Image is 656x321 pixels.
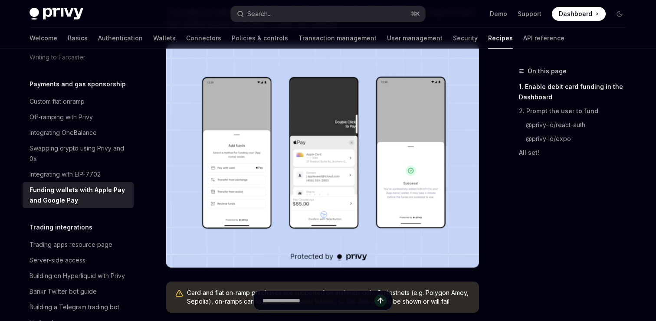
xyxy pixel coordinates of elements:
a: Off-ramping with Privy [23,109,134,125]
a: Building a Telegram trading bot [23,299,134,315]
a: Dashboard [552,7,606,21]
span: ⌘ K [411,10,420,17]
a: Server-side access [23,252,134,268]
div: Trading apps resource page [30,239,112,250]
a: Bankr Twitter bot guide [23,284,134,299]
button: Toggle dark mode [613,7,626,21]
a: Integrating with EIP-7702 [23,167,134,182]
div: Funding wallets with Apple Pay and Google Pay [30,185,128,206]
div: Swapping crypto using Privy and 0x [30,143,128,164]
a: Welcome [30,28,57,49]
a: All set! [519,146,633,160]
div: Custom fiat onramp [30,96,85,107]
span: Dashboard [559,10,592,18]
a: Integrating OneBalance [23,125,134,141]
a: Trading apps resource page [23,237,134,252]
a: Building on Hyperliquid with Privy [23,268,134,284]
a: Connectors [186,28,221,49]
a: Custom fiat onramp [23,94,134,109]
button: Send message [374,295,387,307]
a: @privy-io/react-auth [526,118,633,132]
div: Server-side access [30,255,85,265]
a: Support [518,10,541,18]
div: Integrating OneBalance [30,128,97,138]
button: Search...⌘K [231,6,425,22]
div: Bankr Twitter bot guide [30,286,97,297]
a: Security [453,28,478,49]
a: Basics [68,28,88,49]
a: 1. Enable debit card funding in the Dashboard [519,80,633,104]
a: User management [387,28,443,49]
div: Building a Telegram trading bot [30,302,119,312]
img: dark logo [30,8,83,20]
a: Authentication [98,28,143,49]
div: Integrating with EIP-7702 [30,169,101,180]
img: card-based-funding [166,44,479,268]
a: Swapping crypto using Privy and 0x [23,141,134,167]
a: Policies & controls [232,28,288,49]
h5: Trading integrations [30,222,92,233]
a: @privy-io/expo [526,132,633,146]
a: API reference [523,28,564,49]
div: Off-ramping with Privy [30,112,93,122]
a: Recipes [488,28,513,49]
a: Transaction management [298,28,377,49]
h5: Payments and gas sponsorship [30,79,126,89]
div: Search... [247,9,272,19]
a: Demo [490,10,507,18]
span: On this page [528,66,567,76]
a: Wallets [153,28,176,49]
a: Funding wallets with Apple Pay and Google Pay [23,182,134,208]
div: Building on Hyperliquid with Privy [30,271,125,281]
a: 2. Prompt the user to fund [519,104,633,118]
